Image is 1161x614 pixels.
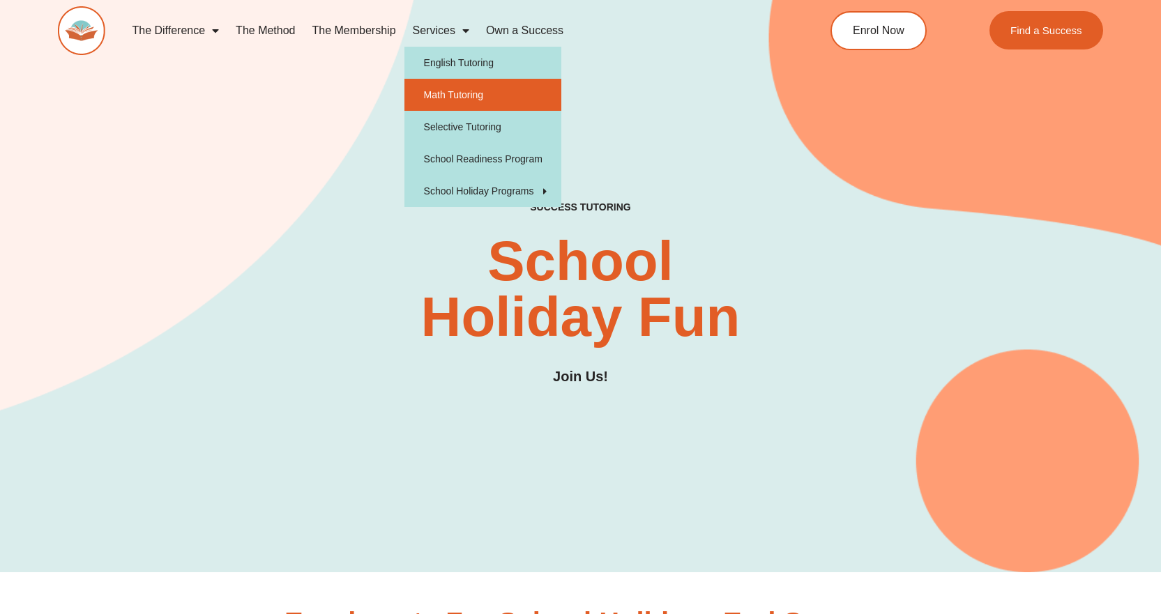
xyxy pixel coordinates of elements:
[853,25,904,36] span: Enrol Now
[553,366,608,387] h3: Join Us!
[227,15,303,47] a: The Method
[404,15,478,47] a: Services
[404,175,561,207] a: School Holiday Programs
[404,111,561,143] a: Selective Tutoring
[123,15,771,47] nav: Menu
[830,11,927,50] a: Enrol Now
[929,456,1161,614] iframe: Chat Widget
[304,15,404,47] a: The Membership
[344,233,817,345] h2: School Holiday Fun
[989,11,1103,49] a: Find a Success
[404,47,561,207] ul: Services
[123,15,227,47] a: The Difference
[404,79,561,111] a: Math Tutoring
[478,15,572,47] a: Own a Success
[1010,25,1082,36] span: Find a Success
[404,47,561,79] a: English Tutoring
[404,143,561,175] a: School Readiness Program
[426,201,736,213] h4: SUCCESS TUTORING​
